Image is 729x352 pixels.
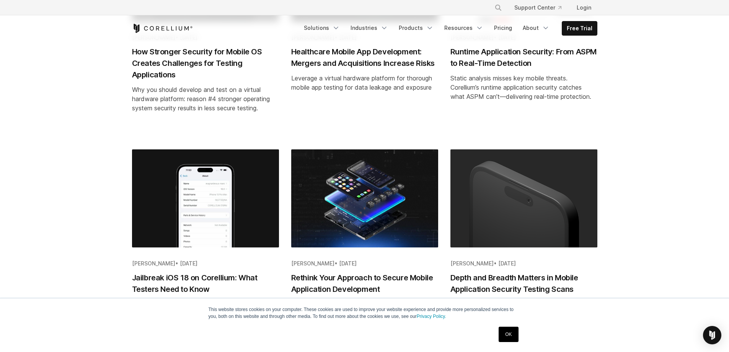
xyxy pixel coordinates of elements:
[291,46,438,69] h2: Healthcare Mobile App Development: Mergers and Acquisitions Increase Risks
[299,21,344,35] a: Solutions
[132,149,279,352] a: Blog post summary: Jailbreak iOS 18 on Corellium: What Testers Need to Know
[508,1,568,15] a: Support Center
[394,21,438,35] a: Products
[299,21,597,36] div: Navigation Menu
[132,24,193,33] a: Corellium Home
[562,21,597,35] a: Free Trial
[450,149,597,247] img: Depth and Breadth Matters in Mobile Application Security Testing Scans
[132,260,175,267] span: [PERSON_NAME]
[450,272,597,295] h2: Depth and Breadth Matters in Mobile Application Security Testing Scans
[571,1,597,15] a: Login
[291,74,438,92] div: Leverage a virtual hardware platform for thorough mobile app testing for data leakage and exposure
[291,149,438,352] a: Blog post summary: Rethink Your Approach to Secure Mobile Application Development
[132,85,279,113] div: Why you should develop and test on a virtual hardware platform: reason #4 stronger operating syst...
[499,327,518,342] a: OK
[498,260,516,267] span: [DATE]
[417,314,446,319] a: Privacy Policy.
[450,74,597,101] div: Static analysis misses key mobile threats. Corellium’s runtime application security catches what ...
[291,149,438,247] img: Rethink Your Approach to Secure Mobile Application Development
[440,21,488,35] a: Resources
[180,260,197,267] span: [DATE]
[491,1,505,15] button: Search
[450,46,597,69] h2: Runtime Application Security: From ASPM to Real-Time Detection
[489,21,517,35] a: Pricing
[291,260,334,267] span: [PERSON_NAME]
[132,272,279,295] h2: Jailbreak iOS 18 on Corellium: What Testers Need to Know
[450,260,597,267] div: •
[703,326,721,344] div: Open Intercom Messenger
[291,260,438,267] div: •
[291,272,438,295] h2: Rethink Your Approach to Secure Mobile Application Development
[132,260,279,267] div: •
[346,21,393,35] a: Industries
[518,21,554,35] a: About
[339,260,357,267] span: [DATE]
[450,149,597,352] a: Blog post summary: Depth and Breadth Matters in Mobile Application Security Testing Scans
[485,1,597,15] div: Navigation Menu
[132,149,279,247] img: Jailbreak iOS 18 on Corellium: What Testers Need to Know
[450,260,494,267] span: [PERSON_NAME]
[132,46,279,80] h2: How Stronger Security for Mobile OS Creates Challenges for Testing Applications
[209,306,521,320] p: This website stores cookies on your computer. These cookies are used to improve your website expe...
